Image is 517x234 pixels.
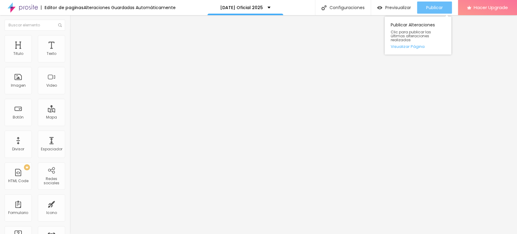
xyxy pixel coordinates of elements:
[46,115,57,119] div: Mapa
[58,23,62,27] img: Icone
[39,177,63,186] div: Redes sociales
[41,147,62,151] div: Espaciador
[41,5,84,10] div: Editor de paginas
[12,147,24,151] div: Divisor
[11,83,26,88] div: Imagen
[5,20,65,31] input: Buscar elemento
[474,5,508,10] span: Hacer Upgrade
[84,5,176,10] div: Alteraciones Guardadas Automáticamente
[377,5,382,10] img: view-1.svg
[8,179,28,183] div: HTML Code
[391,30,445,42] span: Clic para publicar las últimas alteraciones realizadas
[13,52,23,56] div: Titulo
[46,83,57,88] div: Video
[385,17,451,55] div: Publicar Alteraciones
[417,2,452,14] button: Publicar
[371,2,417,14] button: Previsualizar
[385,5,411,10] span: Previsualizar
[321,5,326,10] img: Icone
[47,52,56,56] div: Texto
[426,5,443,10] span: Publicar
[391,45,445,48] a: Visualizar Página
[8,211,28,215] div: Formulario
[13,115,24,119] div: Botón
[46,211,57,215] div: Icono
[70,15,517,234] iframe: Editor
[220,5,263,10] p: [DATE] Oficial 2025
